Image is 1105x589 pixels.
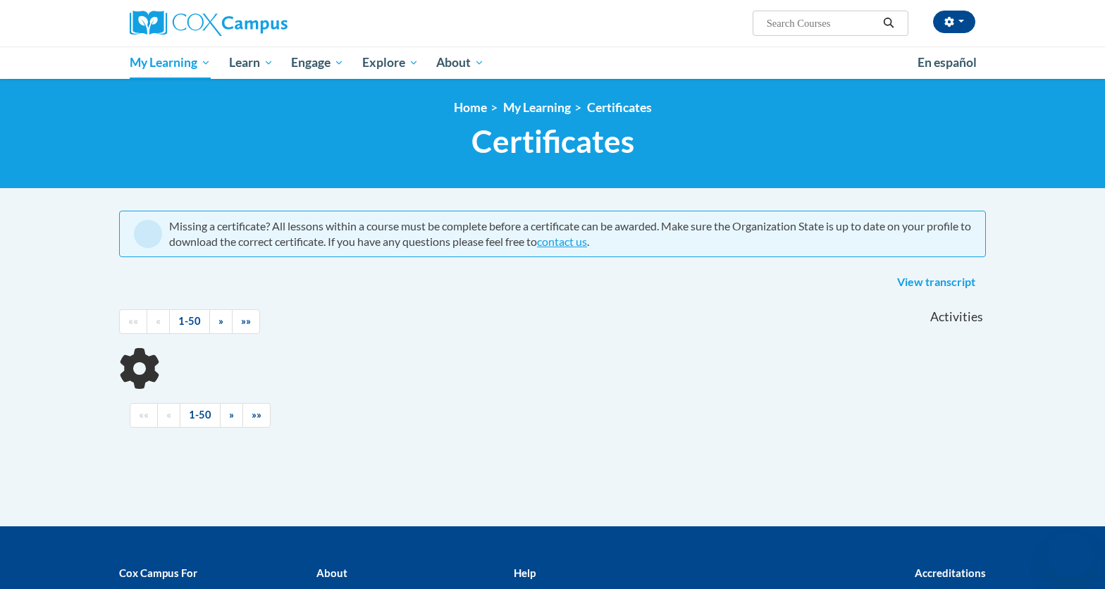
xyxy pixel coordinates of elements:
a: About [428,46,494,79]
span: «« [139,409,149,421]
span: Learn [229,54,273,71]
img: Cox Campus [130,11,288,36]
b: Help [514,566,536,579]
span: Explore [362,54,419,71]
b: Accreditations [915,566,986,579]
span: » [229,409,234,421]
a: View transcript [887,271,986,294]
a: Explore [353,46,428,79]
span: En español [918,55,977,70]
a: Certificates [587,100,652,115]
a: Engage [282,46,353,79]
a: Begining [130,403,158,428]
span: »» [252,409,261,421]
span: My Learning [130,54,211,71]
button: Search [878,15,899,32]
a: contact us [537,235,587,248]
a: Begining [119,309,147,334]
span: «« [128,315,138,327]
a: Home [454,100,487,115]
a: My Learning [121,46,220,79]
a: Learn [220,46,283,79]
a: Next [220,403,243,428]
b: About [316,566,347,579]
a: Previous [157,403,180,428]
iframe: Button to launch messaging window [1049,533,1094,578]
a: End [232,309,260,334]
div: Main menu [109,46,996,79]
a: Previous [147,309,170,334]
span: » [218,315,223,327]
a: Next [209,309,233,334]
div: Missing a certificate? All lessons within a course must be complete before a certificate can be a... [169,218,971,249]
span: Engage [291,54,344,71]
span: About [436,54,484,71]
span: « [156,315,161,327]
span: Certificates [471,123,634,160]
a: End [242,403,271,428]
a: My Learning [503,100,571,115]
b: Cox Campus For [119,566,197,579]
span: « [166,409,171,421]
a: Cox Campus [130,11,397,36]
span: »» [241,315,251,327]
button: Account Settings [933,11,975,33]
a: 1-50 [169,309,210,334]
a: 1-50 [180,403,221,428]
input: Search Courses [765,15,878,32]
a: En español [908,48,986,77]
span: Activities [930,309,983,325]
